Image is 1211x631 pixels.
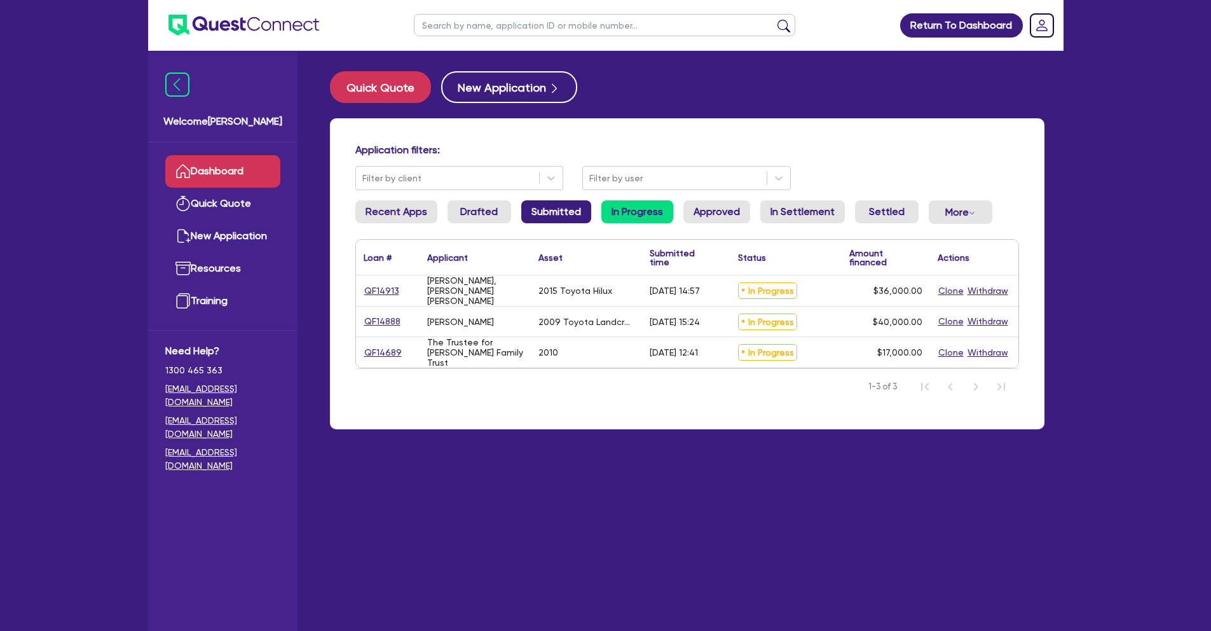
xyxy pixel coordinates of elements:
[538,317,634,327] div: 2009 Toyota Landcruiser GXL
[1025,9,1058,42] a: Dropdown toggle
[165,253,280,285] a: Resources
[364,284,400,298] a: QF14913
[989,374,1014,399] button: Last Page
[938,374,963,399] button: Previous Page
[868,380,897,393] span: 1-3 of 3
[650,317,700,327] div: [DATE] 15:24
[165,155,280,188] a: Dashboard
[165,343,280,359] span: Need Help?
[364,345,402,360] a: QF14689
[414,14,795,36] input: Search by name, application ID or mobile number...
[650,347,698,357] div: [DATE] 12:41
[330,71,431,103] button: Quick Quote
[929,200,992,224] button: Dropdown toggle
[427,253,468,262] div: Applicant
[427,317,494,327] div: [PERSON_NAME]
[538,286,612,296] div: 2015 Toyota Hilux
[175,261,191,276] img: resources
[521,200,591,223] a: Submitted
[165,364,280,377] span: 1300 465 363
[738,253,766,262] div: Status
[938,253,969,262] div: Actions
[355,200,437,223] a: Recent Apps
[165,285,280,317] a: Training
[175,293,191,309] img: training
[165,220,280,253] a: New Application
[163,114,282,129] span: Welcome [PERSON_NAME]
[760,200,845,223] a: In Settlement
[427,275,523,306] div: [PERSON_NAME], [PERSON_NAME] [PERSON_NAME]
[448,200,511,223] a: Drafted
[165,414,280,441] a: [EMAIL_ADDRESS][DOMAIN_NAME]
[168,15,319,36] img: quest-connect-logo-blue
[165,188,280,220] a: Quick Quote
[938,345,964,360] button: Clone
[938,284,964,298] button: Clone
[175,228,191,244] img: new-application
[873,317,922,327] span: $40,000.00
[165,73,189,97] img: icon-menu-close
[738,344,797,361] span: In Progress
[849,249,922,267] div: Amount financed
[165,382,280,409] a: [EMAIL_ADDRESS][DOMAIN_NAME]
[355,144,1019,156] h4: Application filters:
[364,253,392,262] div: Loan #
[738,282,797,299] span: In Progress
[683,200,750,223] a: Approved
[938,314,964,329] button: Clone
[650,249,711,267] div: Submitted time
[877,347,922,357] span: $17,000.00
[967,314,1009,329] button: Withdraw
[165,446,280,473] a: [EMAIL_ADDRESS][DOMAIN_NAME]
[601,200,673,223] a: In Progress
[967,284,1009,298] button: Withdraw
[738,314,797,330] span: In Progress
[650,286,700,296] div: [DATE] 14:57
[538,253,563,262] div: Asset
[873,286,922,296] span: $36,000.00
[967,345,1009,360] button: Withdraw
[963,374,989,399] button: Next Page
[175,196,191,211] img: quick-quote
[912,374,938,399] button: First Page
[441,71,577,103] button: New Application
[364,314,401,329] a: QF14888
[330,71,441,103] a: Quick Quote
[900,13,1023,38] a: Return To Dashboard
[427,337,523,368] div: The Trustee for [PERSON_NAME] Family Trust
[855,200,919,223] a: Settled
[538,347,558,357] div: 2010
